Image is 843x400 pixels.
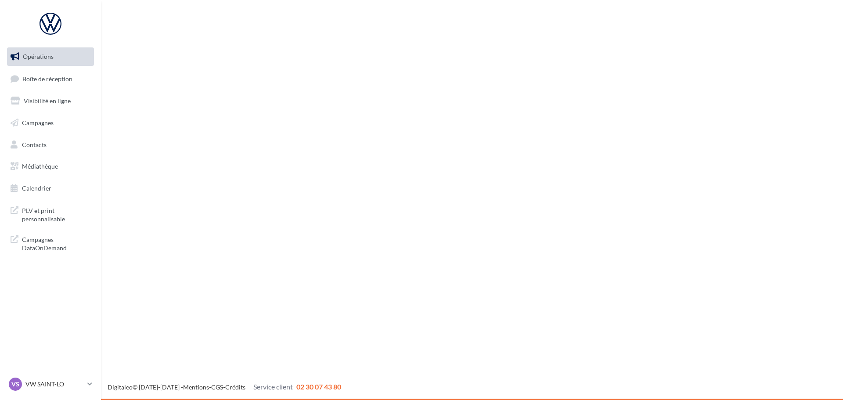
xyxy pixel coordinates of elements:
[253,382,293,391] span: Service client
[22,75,72,82] span: Boîte de réception
[22,141,47,148] span: Contacts
[7,376,94,393] a: VS VW SAINT-LO
[296,382,341,391] span: 02 30 07 43 80
[5,92,96,110] a: Visibilité en ligne
[225,383,245,391] a: Crédits
[211,383,223,391] a: CGS
[5,157,96,176] a: Médiathèque
[22,205,90,223] span: PLV et print personnalisable
[5,201,96,227] a: PLV et print personnalisable
[23,53,54,60] span: Opérations
[5,114,96,132] a: Campagnes
[11,380,19,389] span: VS
[5,47,96,66] a: Opérations
[5,179,96,198] a: Calendrier
[108,383,341,391] span: © [DATE]-[DATE] - - -
[5,69,96,88] a: Boîte de réception
[22,234,90,252] span: Campagnes DataOnDemand
[24,97,71,105] span: Visibilité en ligne
[108,383,133,391] a: Digitaleo
[22,162,58,170] span: Médiathèque
[22,184,51,192] span: Calendrier
[5,230,96,256] a: Campagnes DataOnDemand
[25,380,84,389] p: VW SAINT-LO
[22,119,54,126] span: Campagnes
[183,383,209,391] a: Mentions
[5,136,96,154] a: Contacts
